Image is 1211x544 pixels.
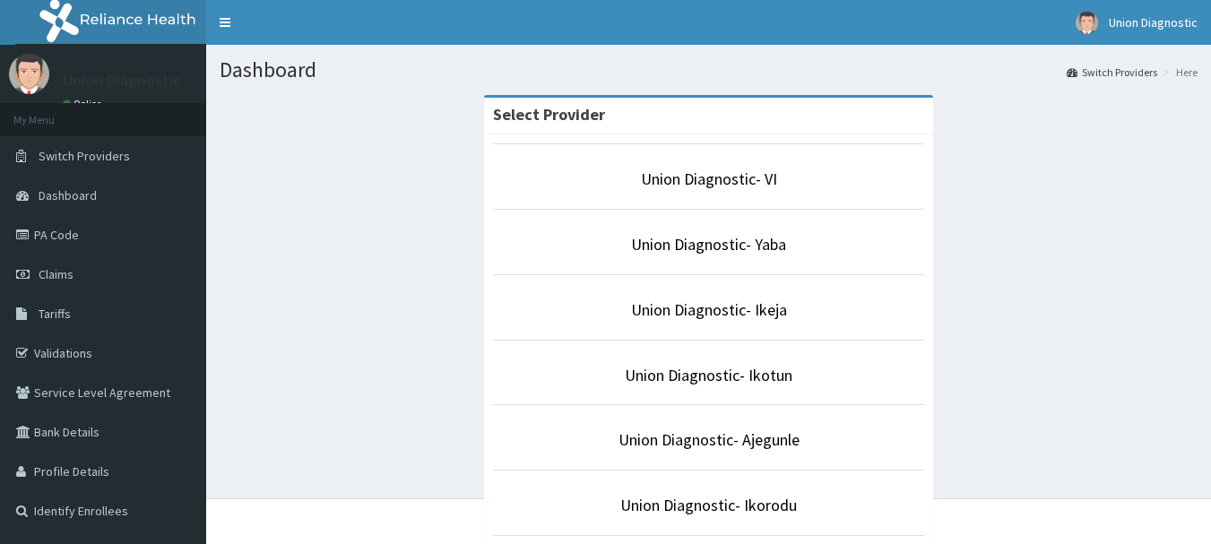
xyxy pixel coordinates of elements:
a: Union Diagnostic- Yaba [631,234,786,255]
span: Tariffs [39,306,71,322]
a: Union Diagnostic- Ikeja [631,299,787,320]
h1: Dashboard [220,58,1198,82]
span: Dashboard [39,187,97,203]
a: Online [63,98,106,110]
a: Union Diagnostic- Ikorodu [620,495,797,515]
img: User Image [1076,12,1098,34]
a: Union Diagnostic- Ajegunle [618,429,800,450]
a: Switch Providers [1067,65,1157,80]
span: Union Diagnostic [1109,14,1198,30]
p: Union Diagnostic [63,73,181,89]
a: Union Diagnostic- Ikotun [625,365,792,385]
li: Here [1159,65,1198,80]
span: Switch Providers [39,148,130,164]
img: User Image [9,54,49,94]
span: Claims [39,266,74,282]
a: Union Diagnostic- VI [641,168,777,189]
strong: Select Provider [493,104,605,125]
